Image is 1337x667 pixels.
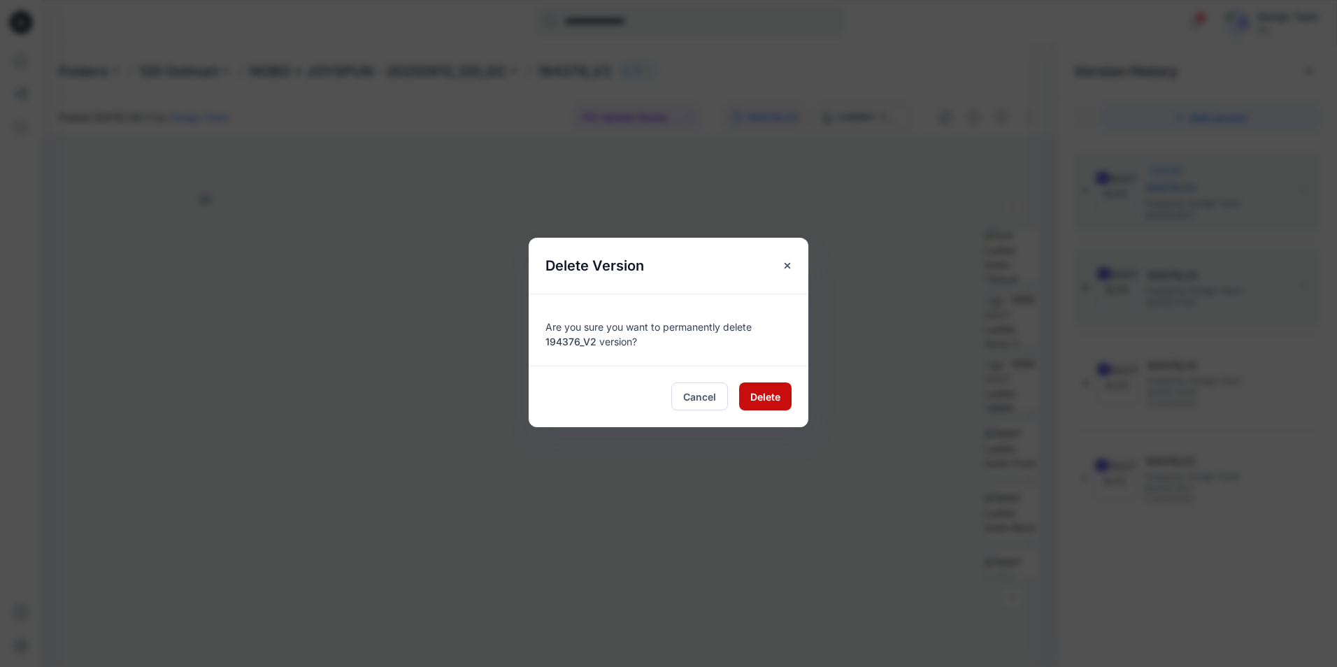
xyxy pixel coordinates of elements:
div: Are you sure you want to permanently delete version? [545,311,792,349]
button: Close [775,253,800,278]
button: Delete [739,382,792,410]
span: 194376_V2 [545,336,596,347]
span: Cancel [683,389,716,404]
h5: Delete Version [529,238,661,294]
span: Delete [750,389,780,404]
button: Cancel [671,382,728,410]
